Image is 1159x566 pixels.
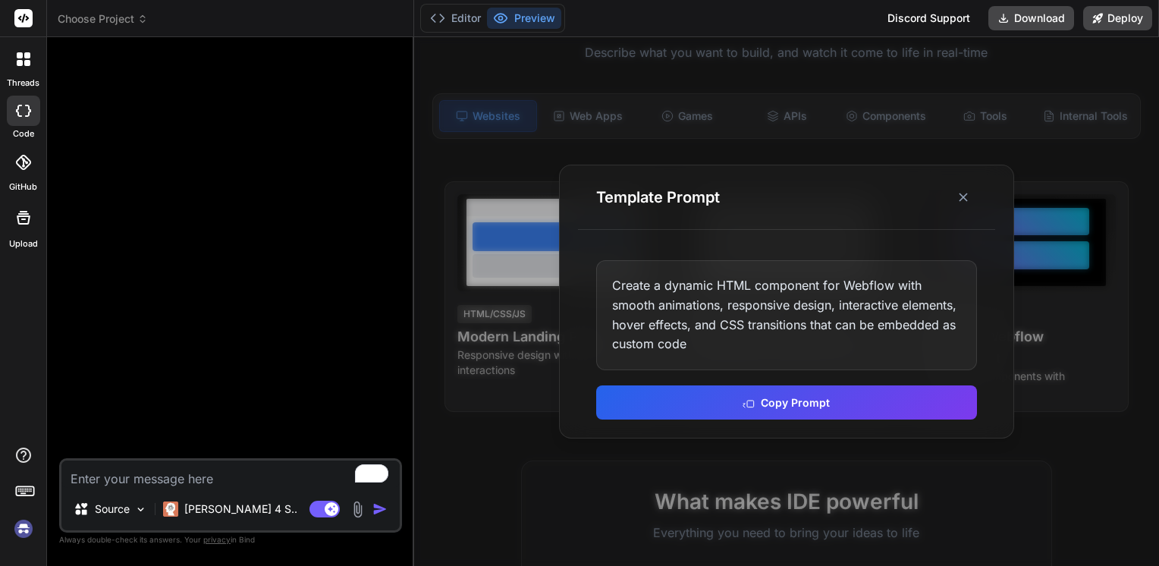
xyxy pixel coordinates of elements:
button: Copy Prompt [596,385,977,420]
img: icon [372,502,388,517]
button: Preview [487,8,561,29]
span: privacy [203,535,231,544]
button: Deploy [1083,6,1152,30]
img: attachment [349,501,366,518]
img: Claude 4 Sonnet [163,502,178,517]
p: [PERSON_NAME] 4 S.. [184,502,297,517]
p: Always double-check its answers. Your in Bind [59,533,402,547]
label: Upload [9,237,38,250]
button: Editor [424,8,487,29]
label: code [13,127,34,140]
label: threads [7,77,39,90]
textarea: To enrich screen reader interactions, please activate Accessibility in Grammarly extension settings [61,461,400,488]
div: Discord Support [878,6,979,30]
img: Pick Models [134,503,147,516]
label: GitHub [9,181,37,193]
span: Choose Project [58,11,148,27]
p: Source [95,502,130,517]
img: signin [11,516,36,542]
h3: Template Prompt [596,187,720,208]
button: Download [988,6,1074,30]
div: Create a dynamic HTML component for Webflow with smooth animations, responsive design, interactiv... [596,260,977,369]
